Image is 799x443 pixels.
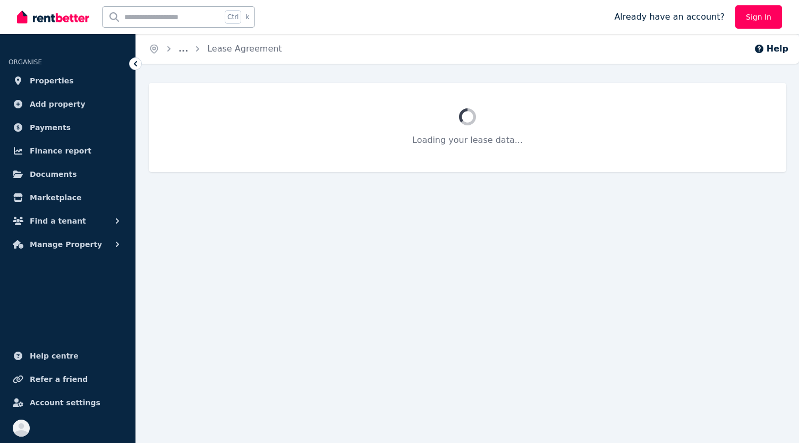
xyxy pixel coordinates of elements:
a: Documents [8,164,127,185]
span: k [245,13,249,21]
span: Refer a friend [30,373,88,386]
span: ORGANISE [8,58,42,66]
a: Account settings [8,392,127,413]
a: Help centre [8,345,127,367]
button: Find a tenant [8,210,127,232]
a: Payments [8,117,127,138]
span: Help centre [30,350,79,362]
a: ... [178,44,188,54]
span: Add property [30,98,86,110]
a: Marketplace [8,187,127,208]
span: Finance report [30,144,91,157]
a: Lease Agreement [207,44,282,54]
span: Properties [30,74,74,87]
span: Marketplace [30,191,81,204]
a: Properties [8,70,127,91]
span: Account settings [30,396,100,409]
span: Payments [30,121,71,134]
button: Help [754,42,788,55]
a: Finance report [8,140,127,161]
span: Already have an account? [614,11,725,23]
p: Loading your lease data... [174,134,761,147]
span: Manage Property [30,238,102,251]
a: Add property [8,93,127,115]
a: Sign In [735,5,782,29]
nav: Breadcrumb [136,34,295,64]
a: Refer a friend [8,369,127,390]
img: RentBetter [17,9,89,25]
span: Ctrl [225,10,241,24]
button: Manage Property [8,234,127,255]
span: Documents [30,168,77,181]
span: Find a tenant [30,215,86,227]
